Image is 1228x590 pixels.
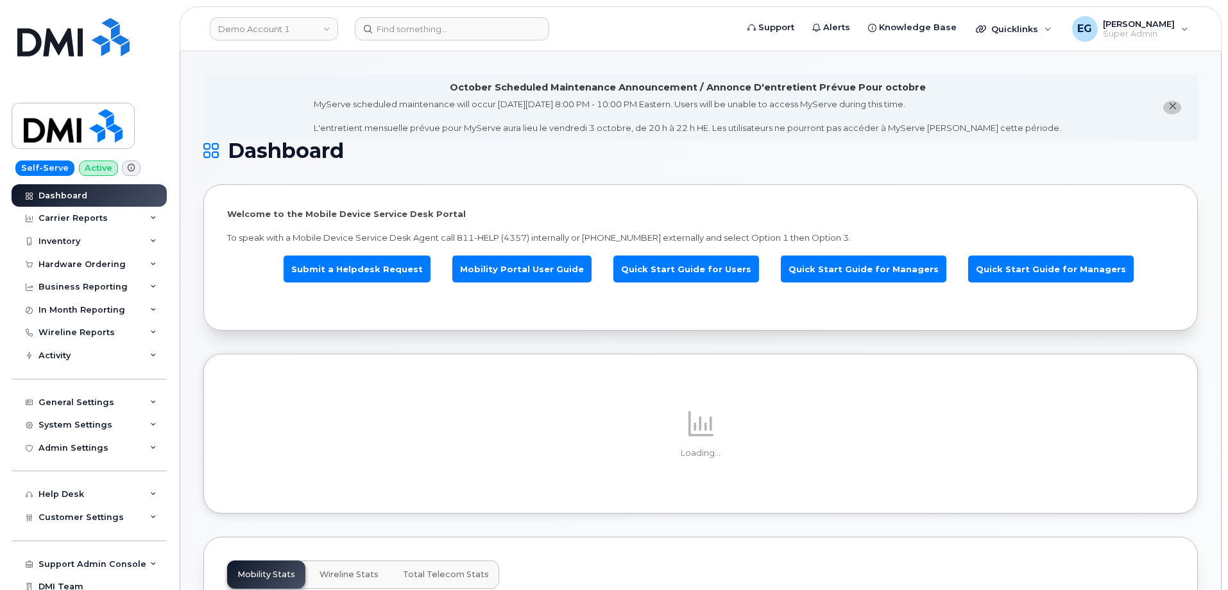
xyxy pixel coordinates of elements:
[228,141,344,161] span: Dashboard
[227,208,1174,220] p: Welcome to the Mobile Device Service Desk Portal
[314,98,1061,134] div: MyServe scheduled maintenance will occur [DATE][DATE] 8:00 PM - 10:00 PM Eastern. Users will be u...
[452,256,592,283] a: Mobility Portal User Guide
[613,256,759,283] a: Quick Start Guide for Users
[227,232,1174,244] p: To speak with a Mobile Device Service Desk Agent call 811-HELP (4357) internally or [PHONE_NUMBER...
[227,447,1174,459] p: Loading...
[403,569,489,580] span: Total Telecom Stats
[450,81,926,94] div: October Scheduled Maintenance Announcement / Annonce D'entretient Prévue Pour octobre
[781,256,946,283] a: Quick Start Guide for Managers
[284,256,431,283] a: Submit a Helpdesk Request
[968,256,1134,283] a: Quick Start Guide for Managers
[1163,101,1181,114] button: close notification
[320,569,379,580] span: Wireline Stats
